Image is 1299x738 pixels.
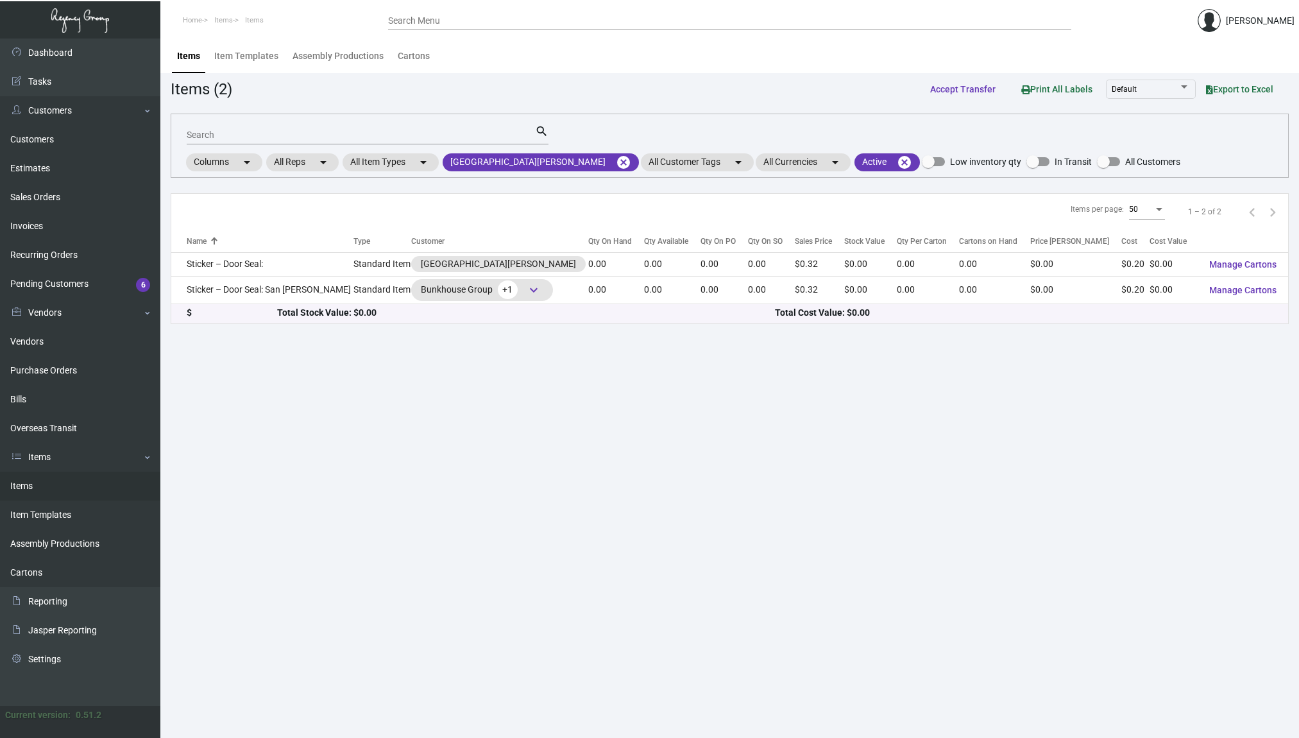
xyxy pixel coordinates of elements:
[187,236,353,247] div: Name
[353,252,411,276] td: Standard Item
[277,306,775,320] div: Total Stock Value: $0.00
[187,236,207,247] div: Name
[421,280,543,300] div: Bunkhouse Group
[795,276,844,304] td: $0.32
[748,252,795,276] td: 0.00
[844,276,897,304] td: $0.00
[748,236,783,247] div: Qty On SO
[588,276,644,304] td: 0.00
[641,153,754,171] mat-chip: All Customer Tags
[1150,276,1199,304] td: $0.00
[959,236,1030,247] div: Cartons on Hand
[187,306,277,320] div: $
[795,236,844,247] div: Sales Price
[411,230,588,252] th: Customer
[795,236,832,247] div: Sales Price
[1262,202,1283,222] button: Next page
[700,252,748,276] td: 0.00
[897,252,959,276] td: 0.00
[897,276,959,304] td: 0.00
[644,236,700,247] div: Qty Available
[1125,154,1180,169] span: All Customers
[1226,14,1295,28] div: [PERSON_NAME]
[588,236,632,247] div: Qty On Hand
[1198,9,1221,32] img: admin@bootstrapmaster.com
[920,78,1006,101] button: Accept Transfer
[1030,276,1122,304] td: $0.00
[353,236,370,247] div: Type
[1150,252,1199,276] td: $0.00
[844,236,897,247] div: Stock Value
[795,252,844,276] td: $0.32
[1021,84,1092,94] span: Print All Labels
[1129,205,1165,214] mat-select: Items per page:
[416,155,431,170] mat-icon: arrow_drop_down
[930,84,996,94] span: Accept Transfer
[1055,154,1092,169] span: In Transit
[171,252,353,276] td: Sticker – Door Seal:
[186,153,262,171] mat-chip: Columns
[1030,236,1109,247] div: Price [PERSON_NAME]
[214,49,278,63] div: Item Templates
[959,276,1030,304] td: 0.00
[1129,205,1138,214] span: 50
[1030,236,1122,247] div: Price [PERSON_NAME]
[245,16,264,24] span: Items
[828,155,843,170] mat-icon: arrow_drop_down
[644,276,700,304] td: 0.00
[76,708,101,722] div: 0.51.2
[1112,85,1137,94] span: Default
[171,78,232,101] div: Items (2)
[1011,77,1103,101] button: Print All Labels
[1150,236,1187,247] div: Cost Value
[854,153,920,171] mat-chip: Active
[1188,206,1221,218] div: 1 – 2 of 2
[353,276,411,304] td: Standard Item
[1209,285,1277,295] span: Manage Cartons
[731,155,746,170] mat-icon: arrow_drop_down
[171,276,353,304] td: Sticker – Door Seal: San [PERSON_NAME]
[700,276,748,304] td: 0.00
[616,155,631,170] mat-icon: cancel
[214,16,233,24] span: Items
[950,154,1021,169] span: Low inventory qty
[1071,203,1124,215] div: Items per page:
[498,280,518,299] span: +1
[1150,236,1199,247] div: Cost Value
[421,257,576,271] div: [GEOGRAPHIC_DATA][PERSON_NAME]
[1206,84,1273,94] span: Export to Excel
[588,252,644,276] td: 0.00
[1242,202,1262,222] button: Previous page
[535,124,548,139] mat-icon: search
[1121,236,1137,247] div: Cost
[844,252,897,276] td: $0.00
[1121,236,1150,247] div: Cost
[748,276,795,304] td: 0.00
[443,153,639,171] mat-chip: [GEOGRAPHIC_DATA][PERSON_NAME]
[897,236,947,247] div: Qty Per Carton
[1121,252,1150,276] td: $0.20
[5,708,71,722] div: Current version:
[897,155,912,170] mat-icon: cancel
[293,49,384,63] div: Assembly Productions
[1199,279,1287,302] button: Manage Cartons
[398,49,430,63] div: Cartons
[897,236,959,247] div: Qty Per Carton
[644,236,688,247] div: Qty Available
[1199,253,1287,276] button: Manage Cartons
[748,236,795,247] div: Qty On SO
[316,155,331,170] mat-icon: arrow_drop_down
[588,236,644,247] div: Qty On Hand
[353,236,411,247] div: Type
[1030,252,1122,276] td: $0.00
[775,306,1273,320] div: Total Cost Value: $0.00
[1209,259,1277,270] span: Manage Cartons
[700,236,748,247] div: Qty On PO
[644,252,700,276] td: 0.00
[343,153,439,171] mat-chip: All Item Types
[756,153,851,171] mat-chip: All Currencies
[266,153,339,171] mat-chip: All Reps
[700,236,736,247] div: Qty On PO
[1121,276,1150,304] td: $0.20
[526,282,541,298] span: keyboard_arrow_down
